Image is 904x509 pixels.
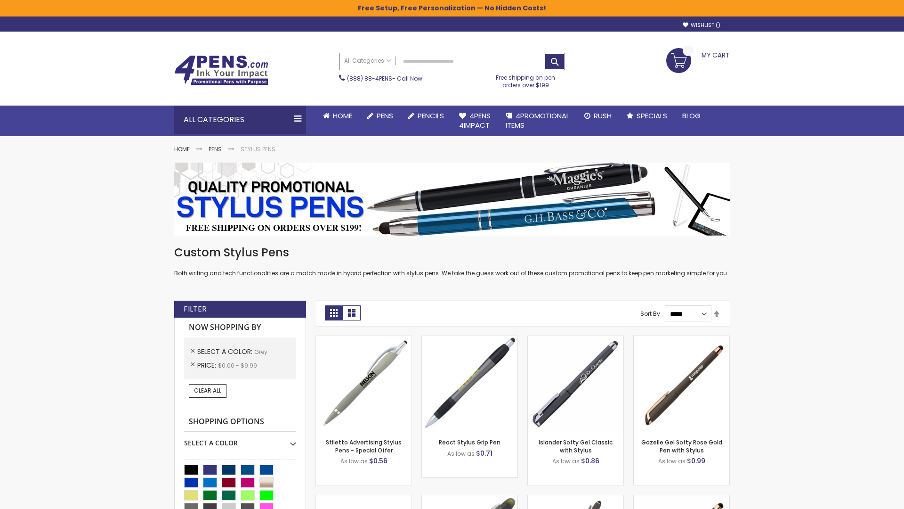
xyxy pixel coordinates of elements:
a: Custom Soft Touch® Metal Pens with Stylus-Grey [528,495,623,503]
a: Cyber Stylus 0.7mm Fine Point Gel Grip Pen-Grey [316,495,412,503]
a: Pens [360,106,401,126]
span: Blog [682,111,701,121]
a: Gazelle Gel Softy Rose Gold Pen with Stylus [641,438,722,454]
a: Wishlist [683,22,720,29]
span: As low as [552,457,580,465]
a: Rush [577,106,619,126]
strong: Filter [184,304,207,314]
a: Stiletto Advertising Stylus Pens - Special Offer [326,438,402,454]
div: Free shipping on pen orders over $199 [486,70,565,89]
a: Islander Softy Gel Classic with Stylus [539,438,613,454]
a: React Stylus Grip Pen [439,438,500,446]
span: $0.71 [476,449,492,458]
span: $0.56 [369,456,387,466]
label: Sort By [640,310,660,318]
a: All Categories [339,53,396,69]
span: Home [333,111,352,121]
img: Gazelle Gel Softy Rose Gold Pen with Stylus-Grey [634,336,729,432]
span: All Categories [344,57,391,65]
span: As low as [658,457,686,465]
a: Stiletto Advertising Stylus Pens-Grey [316,336,412,344]
span: $0.99 [687,456,705,466]
a: 4PROMOTIONALITEMS [498,106,577,136]
a: Blog [675,106,708,126]
span: - Call Now! [347,74,424,82]
span: $0.00 - $9.99 [218,361,257,369]
a: Clear All [189,384,226,397]
a: (888) 88-4PENS [347,74,392,82]
span: Price [197,361,218,370]
div: All Categories [174,106,306,134]
img: React Stylus Grip Pen-Grey [422,336,517,432]
a: 4Pens4impact [452,106,498,136]
a: Islander Softy Gel Classic with Stylus-Grey [528,336,623,344]
a: Islander Softy Rose Gold Gel Pen with Stylus-Grey [634,495,729,503]
span: Pens [377,111,393,121]
a: Home [315,106,360,126]
span: 4PROMOTIONAL ITEMS [506,111,569,130]
span: 4Pens 4impact [459,111,491,130]
a: Specials [619,106,675,126]
img: Stiletto Advertising Stylus Pens-Grey [316,336,412,432]
a: Pens [209,145,222,153]
span: Clear All [194,386,221,394]
a: Pencils [401,106,452,126]
span: Pencils [418,111,444,121]
a: React Stylus Grip Pen-Grey [422,336,517,344]
a: Home [174,145,190,153]
div: Select A Color [184,432,296,448]
span: Select A Color [197,347,254,356]
h1: Custom Stylus Pens [174,245,730,260]
span: Grey [254,348,267,356]
strong: Shopping Options [184,412,296,432]
span: Specials [637,111,667,121]
span: As low as [447,450,475,458]
div: Both writing and tech functionalities are a match made in hybrid perfection with stylus pens. We ... [174,245,730,278]
img: Islander Softy Gel Classic with Stylus-Grey [528,336,623,432]
a: Gazelle Gel Softy Rose Gold Pen with Stylus-Grey [634,336,729,344]
span: $0.86 [581,456,599,466]
span: As low as [340,457,368,465]
strong: Grid [325,305,343,320]
img: 4Pens Custom Pens and Promotional Products [174,55,268,85]
strong: Stylus Pens [241,145,275,153]
span: Rush [594,111,612,121]
img: Stylus Pens [174,163,730,236]
strong: Now Shopping by [184,318,296,337]
a: Souvenir® Jalan Highlighter Stylus Pen Combo-Grey [422,495,517,503]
